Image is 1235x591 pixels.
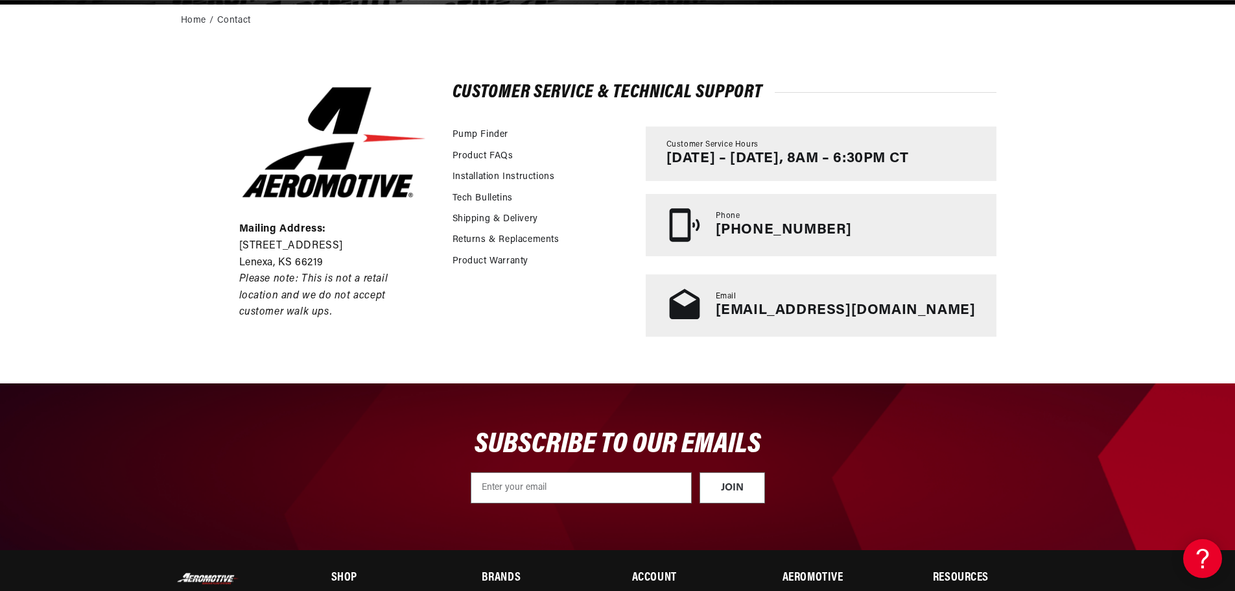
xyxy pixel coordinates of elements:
a: [EMAIL_ADDRESS][DOMAIN_NAME] [716,303,976,318]
em: Please note: This is not a retail location and we do not accept customer walk ups. [239,274,388,317]
button: JOIN [700,472,765,503]
a: Tech Bulletins [453,191,513,206]
span: Phone [716,211,740,222]
span: Customer Service Hours [666,139,759,151]
p: [PHONE_NUMBER] [716,222,852,239]
a: Product Warranty [453,254,529,269]
p: [DATE] – [DATE], 8AM – 6:30PM CT [666,151,909,167]
span: Email [716,291,736,302]
input: Enter your email [471,472,692,503]
h2: Customer Service & Technical Support [453,84,996,101]
a: Product FAQs [453,149,513,163]
a: Contact [217,14,251,28]
p: [STREET_ADDRESS] [239,238,429,255]
a: Returns & Replacements [453,233,559,247]
a: Home [181,14,206,28]
strong: Mailing Address: [239,224,327,234]
a: Shipping & Delivery [453,212,538,226]
a: Phone [PHONE_NUMBER] [646,194,996,256]
p: Lenexa, KS 66219 [239,255,429,272]
nav: breadcrumbs [181,14,1055,28]
a: Pump Finder [453,128,509,142]
img: Aeromotive [176,573,241,585]
span: SUBSCRIBE TO OUR EMAILS [475,430,761,459]
a: Installation Instructions [453,170,555,184]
